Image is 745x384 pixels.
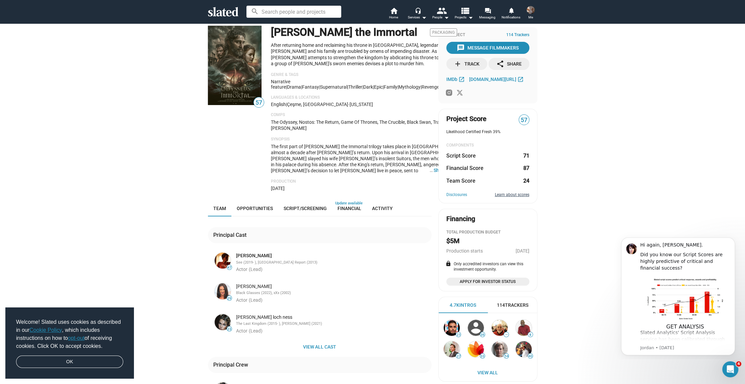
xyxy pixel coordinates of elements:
[390,7,398,15] mat-icon: home
[286,102,287,107] span: |
[347,84,348,90] span: |
[523,152,529,159] dd: 71
[236,267,247,272] span: Actor
[332,200,367,216] a: Financial
[442,13,450,21] mat-icon: arrow_drop_down
[373,84,374,90] span: |
[480,333,485,337] span: 36
[468,341,484,357] img: Alyssa Byrkit
[348,102,350,107] span: ·
[415,7,421,13] mat-icon: headset_mic
[517,76,524,82] mat-icon: open_in_new
[350,102,373,107] span: [US_STATE]
[516,248,529,254] span: [DATE]
[367,200,398,216] a: Activity
[271,186,285,191] span: [DATE]
[450,278,525,285] span: Apply for Investor Status
[484,7,491,14] mat-icon: forum
[271,95,457,100] p: Languages & Locations
[446,152,476,159] dt: Script Score
[236,283,430,290] div: [PERSON_NAME]
[516,320,532,336] img: Allen Brown
[496,58,522,70] div: Share
[383,84,384,90] span: |
[466,13,474,21] mat-icon: arrow_drop_down
[254,98,264,107] span: 57
[454,60,462,68] mat-icon: add
[227,266,232,270] span: 47
[16,356,123,368] a: dismiss cookie message
[237,206,273,211] span: Opportunities
[249,267,263,272] span: (Lead)
[29,113,119,119] p: Message from Jordan, sent 1d ago
[523,177,529,184] dd: 24
[527,6,535,14] img: Jayson Thompson
[446,262,529,272] div: Only accredited investors can view this investment opportunity.
[420,13,428,21] mat-icon: arrow_drop_down
[236,321,430,326] div: The Last Kingdom (2015- ), [PERSON_NAME] (2021)
[444,341,460,357] img: Andrew Sugerman
[29,98,119,157] div: Slated Analytics' Script Analysis service has been calibrated through the process of analyzing hu...
[236,297,247,303] span: Actor
[227,327,232,331] span: 23
[456,333,461,337] span: 21
[504,354,509,358] span: 54
[249,328,263,333] span: (Lead)
[389,13,398,21] span: Home
[397,84,398,90] span: |
[452,7,476,21] button: Projects
[271,137,457,142] p: Synopsis
[319,84,320,90] span: |
[271,144,457,227] span: The first part of [PERSON_NAME] the Immortal trilogy takes place in [GEOGRAPHIC_DATA] almost a de...
[455,13,473,21] span: Projects
[528,13,533,21] span: Me
[382,7,405,21] a: Home
[301,84,302,90] span: |
[469,75,525,83] a: [DOMAIN_NAME][URL]
[504,333,509,337] span: —
[497,302,528,308] div: 114 Trackers
[236,328,247,333] span: Actor
[446,177,475,184] dt: Team Score
[271,79,290,90] span: Narrative feature
[372,206,393,211] span: Activity
[528,354,533,358] span: 40
[476,7,499,21] a: Messaging
[271,102,286,107] span: English
[29,327,62,333] a: Cookie Policy
[496,60,504,68] mat-icon: share
[446,143,529,148] div: COMPONENTS
[479,13,496,21] span: Messaging
[421,84,422,90] span: |
[446,248,483,254] span: Production starts
[446,32,529,38] div: Connect
[446,75,466,83] a: IMDb
[408,13,427,21] div: Services
[271,72,457,78] p: Genre & Tags
[499,7,523,21] a: Notifications
[398,84,421,90] span: mythology
[457,42,519,54] div: Message Filmmakers
[422,84,439,90] span: revenge
[528,333,533,337] span: 8
[231,200,278,216] a: Opportunities
[271,112,457,118] p: Comps
[469,77,516,82] span: [DOMAIN_NAME][URL]
[446,114,487,123] span: Project Score
[374,84,383,90] span: epic
[434,167,457,173] button: …Show More
[495,192,529,198] a: Learn about scores
[446,278,529,286] a: Apply for Investor Status
[440,367,536,379] a: View All
[445,367,530,379] span: View All
[446,236,459,246] h2: $5M
[611,231,745,359] iframe: Intercom notifications message
[16,318,123,350] span: Welcome! Slated uses cookies as described in our , which includes instructions on how to of recei...
[287,102,348,107] span: Çeşme, [GEOGRAPHIC_DATA]
[384,84,397,90] span: family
